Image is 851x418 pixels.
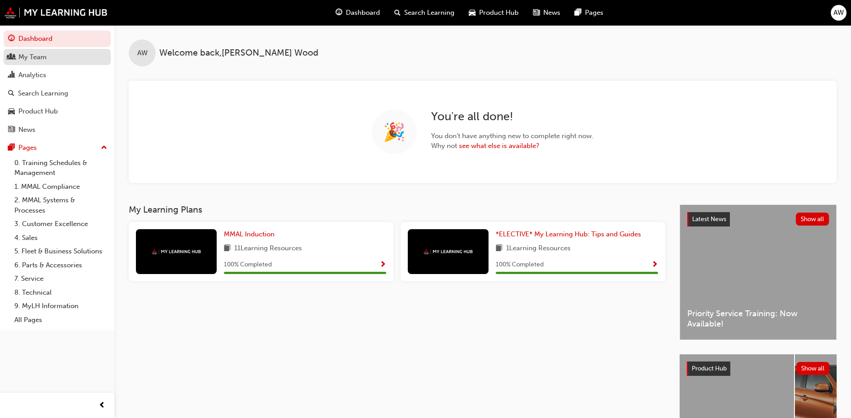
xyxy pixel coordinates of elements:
[8,144,15,152] span: pages-icon
[383,127,406,137] span: 🎉
[137,48,148,58] span: AW
[431,141,594,151] span: Why not
[380,261,386,269] span: Show Progress
[11,258,111,272] a: 6. Parts & Accessories
[394,7,401,18] span: search-icon
[479,8,519,18] span: Product Hub
[692,215,726,223] span: Latest News
[224,229,278,239] a: MMAL Induction
[336,7,342,18] span: guage-icon
[404,8,454,18] span: Search Learning
[543,8,560,18] span: News
[4,103,111,120] a: Product Hub
[18,52,47,62] div: My Team
[575,7,581,18] span: pages-icon
[496,229,645,239] a: *ELECTIVE* My Learning Hub: Tips and Guides
[526,4,567,22] a: news-iconNews
[4,139,111,156] button: Pages
[11,231,111,245] a: 4. Sales
[692,365,727,372] span: Product Hub
[8,71,15,79] span: chart-icon
[687,309,829,329] span: Priority Service Training: Now Available!
[4,7,108,18] img: mmal
[18,125,35,135] div: News
[8,53,15,61] span: people-icon
[11,217,111,231] a: 3. Customer Excellence
[380,259,386,270] button: Show Progress
[506,243,571,254] span: 1 Learning Resources
[11,180,111,194] a: 1. MMAL Compliance
[346,8,380,18] span: Dashboard
[834,8,844,18] span: AW
[585,8,603,18] span: Pages
[224,243,231,254] span: book-icon
[4,85,111,102] a: Search Learning
[423,249,473,255] img: mmal
[459,142,539,150] a: see what else is available?
[11,313,111,327] a: All Pages
[328,4,387,22] a: guage-iconDashboard
[8,126,15,134] span: news-icon
[462,4,526,22] a: car-iconProduct Hub
[11,286,111,300] a: 8. Technical
[4,67,111,83] a: Analytics
[496,260,544,270] span: 100 % Completed
[18,88,68,99] div: Search Learning
[831,5,847,21] button: AW
[18,143,37,153] div: Pages
[152,249,201,255] img: mmal
[431,131,594,141] span: You don't have anything new to complete right now.
[11,156,111,180] a: 0. Training Schedules & Management
[796,362,830,375] button: Show all
[18,106,58,117] div: Product Hub
[431,109,594,124] h2: You're all done!
[224,260,272,270] span: 100 % Completed
[496,230,641,238] span: *ELECTIVE* My Learning Hub: Tips and Guides
[11,193,111,217] a: 2. MMAL Systems & Processes
[4,122,111,138] a: News
[651,259,658,270] button: Show Progress
[469,7,476,18] span: car-icon
[8,108,15,116] span: car-icon
[224,230,275,238] span: MMAL Induction
[8,35,15,43] span: guage-icon
[4,49,111,65] a: My Team
[567,4,611,22] a: pages-iconPages
[651,261,658,269] span: Show Progress
[796,213,829,226] button: Show all
[11,272,111,286] a: 7. Service
[129,205,665,215] h3: My Learning Plans
[11,244,111,258] a: 5. Fleet & Business Solutions
[101,142,107,154] span: up-icon
[4,30,111,47] a: Dashboard
[8,90,14,98] span: search-icon
[159,48,319,58] span: Welcome back , [PERSON_NAME] Wood
[496,243,502,254] span: book-icon
[11,299,111,313] a: 9. MyLH Information
[687,361,829,376] a: Product HubShow all
[687,212,829,226] a: Latest NewsShow all
[533,7,540,18] span: news-icon
[99,400,105,411] span: prev-icon
[680,205,837,340] a: Latest NewsShow allPriority Service Training: Now Available!
[387,4,462,22] a: search-iconSearch Learning
[18,70,46,80] div: Analytics
[234,243,302,254] span: 11 Learning Resources
[4,29,111,139] button: DashboardMy TeamAnalyticsSearch LearningProduct HubNews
